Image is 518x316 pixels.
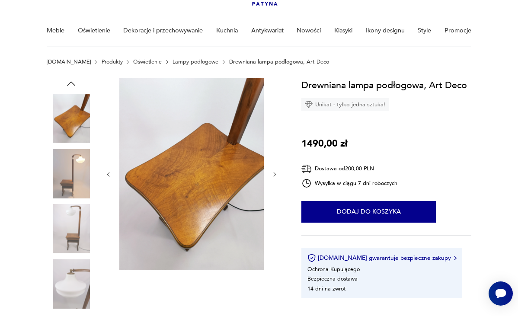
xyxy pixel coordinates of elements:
img: Zdjęcie produktu Drewniana lampa podłogowa, Art Deco [47,149,96,198]
a: [DOMAIN_NAME] [47,59,91,65]
a: Meble [47,16,64,45]
a: Klasyki [334,16,352,45]
img: Ikona dostawy [301,163,312,174]
img: Zdjęcie produktu Drewniana lampa podłogowa, Art Deco [119,78,264,270]
a: Promocje [444,16,471,45]
div: Dostawa od 200,00 PLN [301,163,397,174]
a: Oświetlenie [78,16,110,45]
h1: Drewniana lampa podłogowa, Art Deco [301,78,467,93]
li: 14 dni na zwrot [307,285,345,293]
li: Bezpieczna dostawa [307,275,358,283]
a: Produkty [102,59,123,65]
button: [DOMAIN_NAME] gwarantuje bezpieczne zakupy [307,254,457,262]
a: Kuchnia [216,16,238,45]
a: Lampy podłogowe [173,59,218,65]
img: Zdjęcie produktu Drewniana lampa podłogowa, Art Deco [47,94,96,143]
a: Ikony designu [366,16,405,45]
button: Dodaj do koszyka [301,201,436,223]
img: Ikona strzałki w prawo [454,256,457,260]
a: Nowości [297,16,321,45]
li: Ochrona Kupującego [307,265,360,273]
div: Unikat - tylko jedna sztuka! [301,98,389,111]
p: Drewniana lampa podłogowa, Art Deco [229,59,329,65]
img: Zdjęcie produktu Drewniana lampa podłogowa, Art Deco [47,259,96,308]
a: Dekoracje i przechowywanie [123,16,203,45]
img: Ikona certyfikatu [307,254,316,262]
div: Wysyłka w ciągu 7 dni roboczych [301,178,397,188]
img: Zdjęcie produktu Drewniana lampa podłogowa, Art Deco [47,204,96,253]
a: Style [418,16,431,45]
img: Ikona diamentu [305,101,313,109]
iframe: Smartsupp widget button [489,281,513,306]
p: 1490,00 zł [301,136,348,151]
a: Oświetlenie [133,59,162,65]
a: Antykwariat [251,16,284,45]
